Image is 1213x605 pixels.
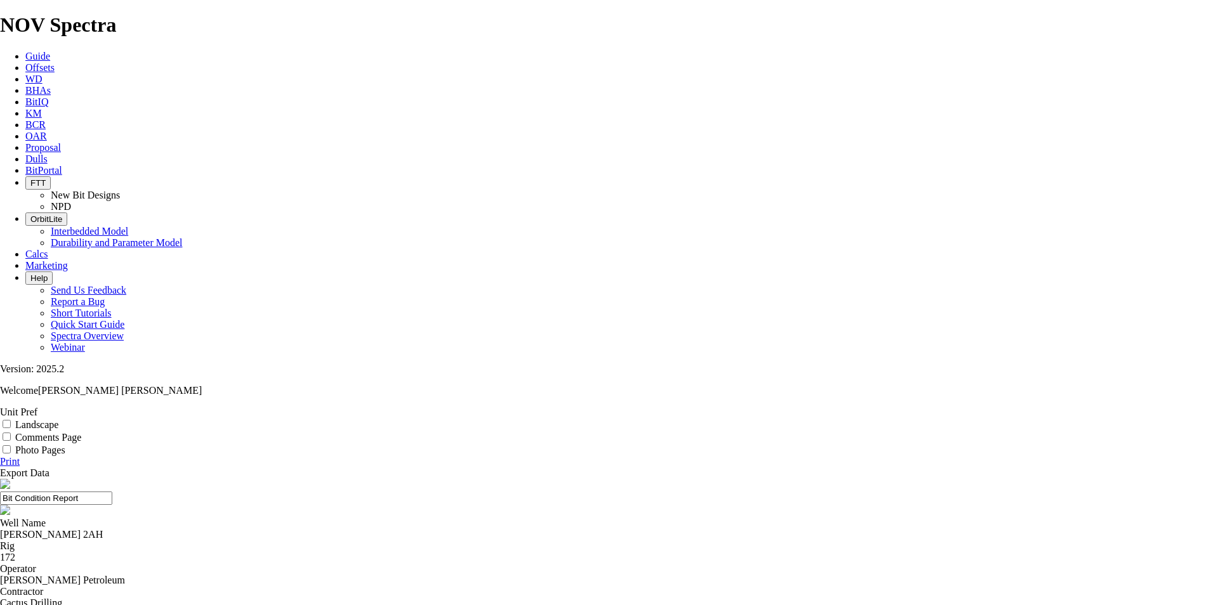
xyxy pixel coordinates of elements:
a: Short Tutorials [51,308,112,318]
a: OAR [25,131,47,141]
button: FTT [25,176,51,190]
a: Interbedded Model [51,226,128,237]
a: NPD [51,201,71,212]
a: Proposal [25,142,61,153]
a: Durability and Parameter Model [51,237,183,248]
a: New Bit Designs [51,190,120,200]
label: Photo Pages [15,445,65,455]
a: Send Us Feedback [51,285,126,296]
a: BitIQ [25,96,48,107]
a: KM [25,108,42,119]
a: Spectra Overview [51,330,124,341]
label: Landscape [15,419,58,430]
a: WD [25,74,43,84]
a: Guide [25,51,50,62]
a: Quick Start Guide [51,319,124,330]
a: Offsets [25,62,55,73]
a: Report a Bug [51,296,105,307]
a: Calcs [25,249,48,259]
span: FTT [30,178,46,188]
span: Help [30,273,48,283]
a: Marketing [25,260,68,271]
span: [PERSON_NAME] [PERSON_NAME] [38,385,202,396]
span: OrbitLite [30,214,62,224]
button: Help [25,271,53,285]
label: Comments Page [15,432,81,443]
a: BHAs [25,85,51,96]
button: OrbitLite [25,212,67,226]
a: Dulls [25,153,48,164]
a: Webinar [51,342,85,353]
a: BCR [25,119,46,130]
a: BitPortal [25,165,62,176]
